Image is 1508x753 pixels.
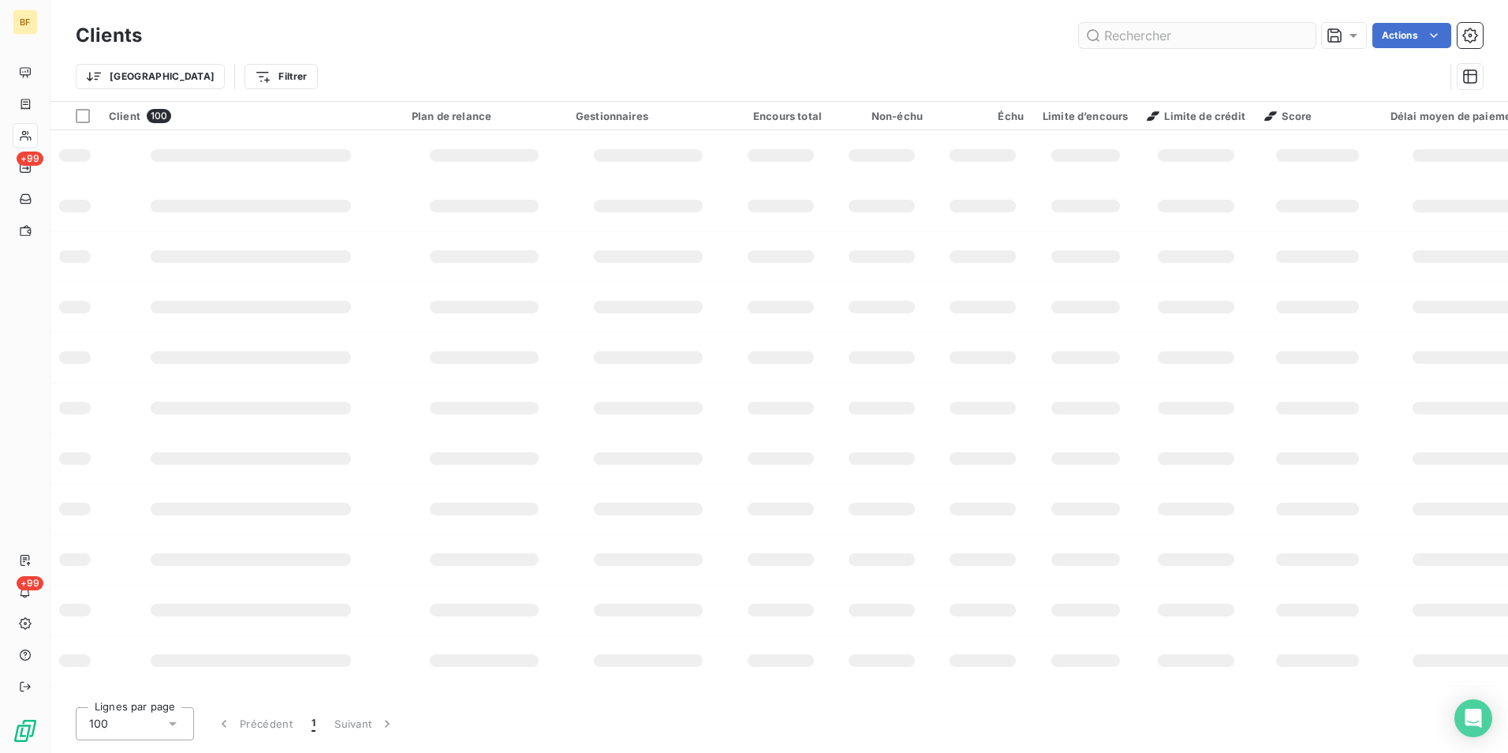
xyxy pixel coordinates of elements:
[325,707,405,740] button: Suivant
[1372,23,1451,48] button: Actions
[13,718,38,744] img: Logo LeanPay
[1079,23,1316,48] input: Rechercher
[207,707,302,740] button: Précédent
[740,110,822,122] div: Encours total
[576,110,721,122] div: Gestionnaires
[17,152,43,166] span: +99
[312,716,315,732] span: 1
[412,110,557,122] div: Plan de relance
[109,110,140,122] span: Client
[17,576,43,590] span: +99
[1264,110,1312,122] span: Score
[89,716,108,732] span: 100
[1147,110,1245,122] span: Limite de crédit
[13,9,38,35] div: BF
[942,110,1024,122] div: Échu
[244,64,317,89] button: Filtrer
[1043,110,1128,122] div: Limite d’encours
[841,110,923,122] div: Non-échu
[76,21,142,50] h3: Clients
[76,64,225,89] button: [GEOGRAPHIC_DATA]
[1454,699,1492,737] div: Open Intercom Messenger
[302,707,325,740] button: 1
[147,109,171,123] span: 100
